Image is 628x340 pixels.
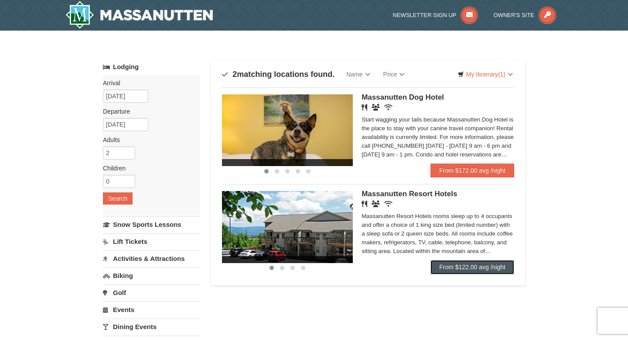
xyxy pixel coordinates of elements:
a: My Itinerary(1) [452,68,519,81]
span: Massanutten Dog Hotel [362,93,444,101]
img: Massanutten Resort Logo [65,1,213,29]
span: Owner's Site [494,12,535,18]
span: 2 [232,70,237,79]
button: Search [103,192,133,205]
label: Children [103,164,194,173]
a: From $172.00 avg /night [430,163,514,177]
a: Biking [103,267,200,284]
i: Restaurant [362,201,367,207]
label: Adults [103,135,194,144]
a: Lodging [103,59,200,75]
a: Activities & Attractions [103,250,200,267]
i: Wireless Internet (free) [384,104,392,111]
div: Start wagging your tails because Massanutten Dog Hotel is the place to stay with your canine trav... [362,115,514,159]
div: Massanutten Resort Hotels rooms sleep up to 4 occupants and offer a choice of 1 king size bed (li... [362,212,514,256]
a: From $122.00 avg /night [430,260,514,274]
span: Newsletter Sign Up [393,12,457,18]
i: Banquet Facilities [372,201,380,207]
a: Snow Sports Lessons [103,216,200,232]
a: Events [103,302,200,318]
span: Massanutten Resort Hotels [362,190,457,198]
a: Price [377,66,411,83]
a: Dining Events [103,319,200,335]
a: Golf [103,284,200,301]
a: Lift Tickets [103,233,200,250]
a: Massanutten Resort [65,1,213,29]
a: Name [340,66,376,83]
i: Restaurant [362,104,367,111]
a: Newsletter Sign Up [393,12,478,18]
i: Wireless Internet (free) [384,201,392,207]
span: (1) [498,71,505,78]
a: Owner's Site [494,12,556,18]
label: Departure [103,107,194,116]
i: Banquet Facilities [372,104,380,111]
label: Arrival [103,79,194,87]
h4: matching locations found. [222,70,334,79]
